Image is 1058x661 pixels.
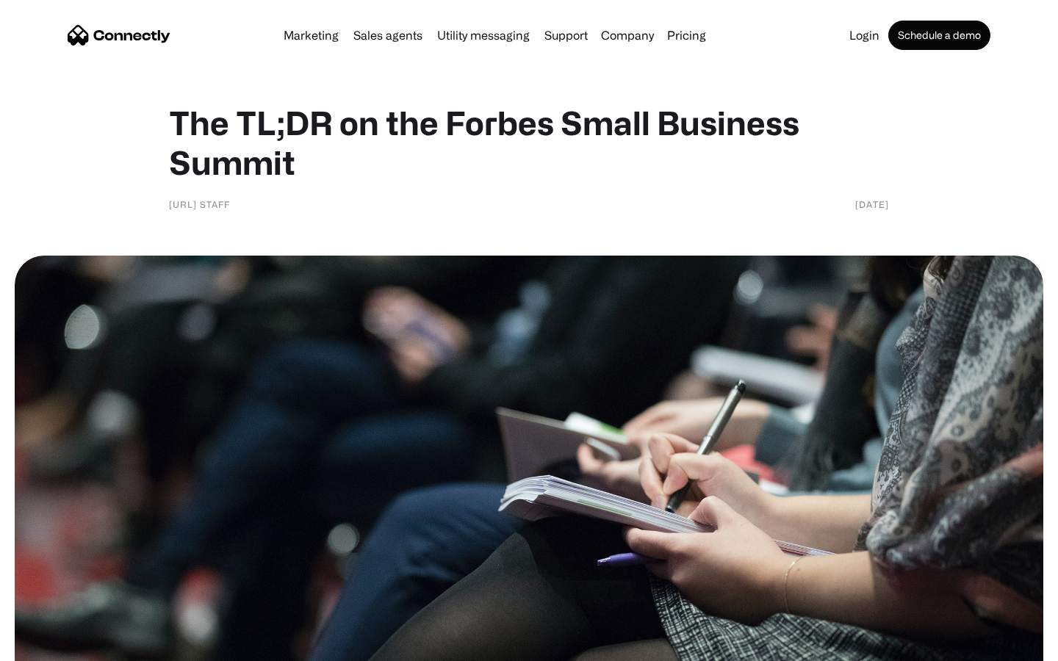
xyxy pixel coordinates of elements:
[855,197,889,212] div: [DATE]
[169,103,889,182] h1: The TL;DR on the Forbes Small Business Summit
[601,25,654,46] div: Company
[597,25,658,46] div: Company
[15,635,88,656] aside: Language selected: English
[431,29,536,41] a: Utility messaging
[888,21,990,50] a: Schedule a demo
[169,197,230,212] div: [URL] Staff
[661,29,712,41] a: Pricing
[539,29,594,41] a: Support
[68,24,170,46] a: home
[29,635,88,656] ul: Language list
[843,29,885,41] a: Login
[278,29,345,41] a: Marketing
[348,29,428,41] a: Sales agents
